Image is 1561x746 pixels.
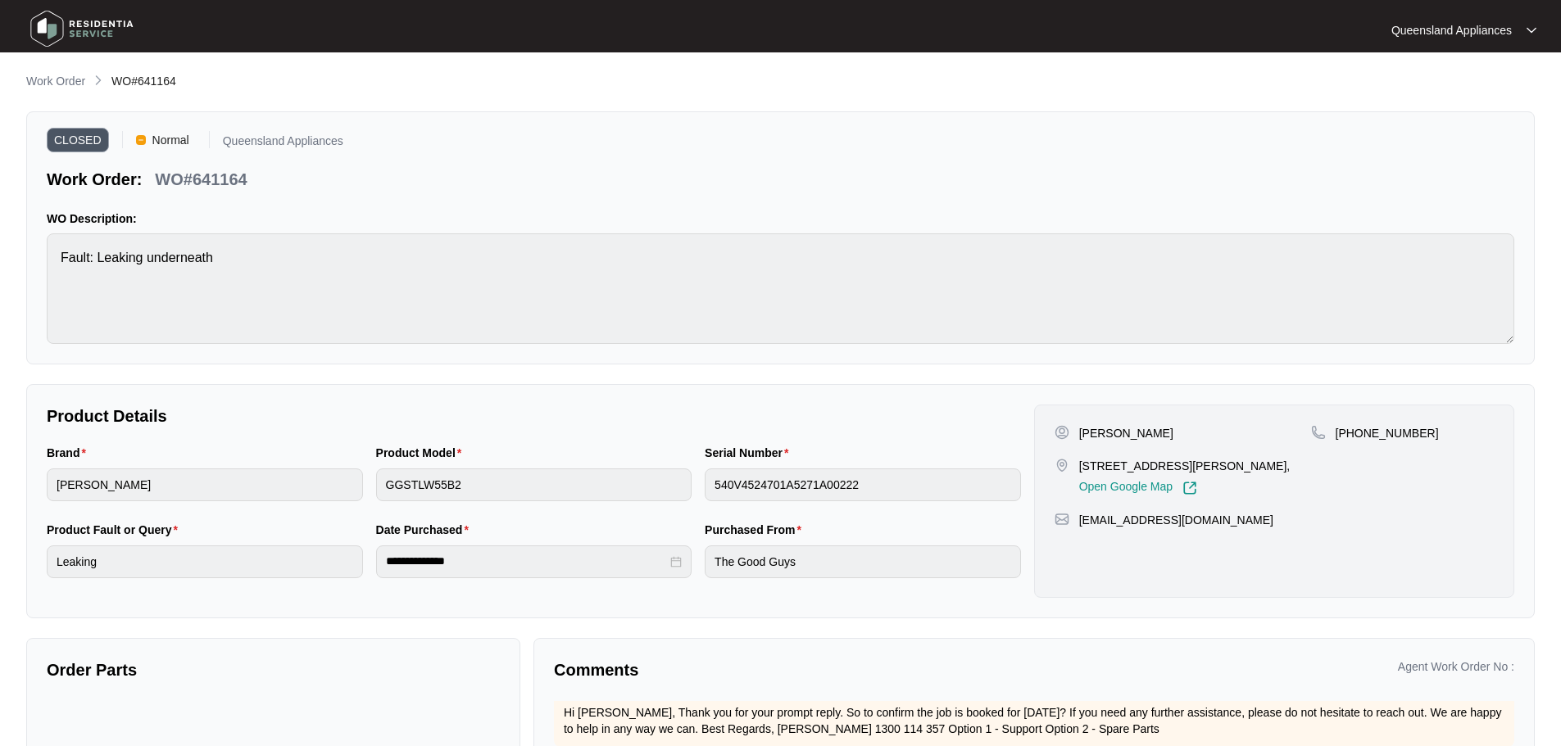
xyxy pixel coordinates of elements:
img: map-pin [1311,425,1326,440]
label: Product Fault or Query [47,522,184,538]
img: residentia service logo [25,4,139,53]
label: Brand [47,445,93,461]
img: chevron-right [92,74,105,87]
input: Purchased From [705,545,1021,578]
p: WO#641164 [155,168,247,191]
label: Serial Number [705,445,795,461]
p: WO Description: [47,210,1514,227]
p: Hi [PERSON_NAME], Thank you for your prompt reply. So to confirm the job is booked for [DATE]? If... [564,704,1504,737]
img: Link-External [1182,481,1197,495]
img: map-pin [1055,512,1069,527]
label: Product Model [376,445,469,461]
img: user-pin [1055,425,1069,440]
a: Open Google Map [1079,481,1197,495]
p: [PHONE_NUMBER] [1336,425,1439,441]
img: map-pin [1055,458,1069,472]
input: Product Fault or Query [47,545,363,578]
textarea: Fault: Leaking underneath [47,233,1514,344]
p: [PERSON_NAME] [1079,425,1173,441]
p: Work Order: [47,168,142,191]
img: dropdown arrow [1527,26,1536,34]
label: Date Purchased [376,522,475,538]
a: Work Order [23,73,88,91]
p: Queensland Appliances [223,135,343,152]
p: Product Details [47,405,1021,427]
input: Brand [47,468,363,501]
p: Agent Work Order No : [1398,658,1514,675]
span: Normal [146,128,196,152]
img: Vercel Logo [136,135,146,145]
p: Queensland Appliances [1391,22,1512,38]
span: WO#641164 [111,75,176,88]
p: Order Parts [47,658,500,681]
label: Purchased From [705,522,808,538]
input: Date Purchased [386,553,668,570]
input: Serial Number [705,468,1021,501]
span: CLOSED [47,128,109,152]
p: [STREET_ADDRESS][PERSON_NAME], [1079,458,1291,474]
p: Comments [554,658,1023,681]
p: Work Order [26,73,85,89]
input: Product Model [376,468,692,501]
p: [EMAIL_ADDRESS][DOMAIN_NAME] [1079,512,1273,528]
